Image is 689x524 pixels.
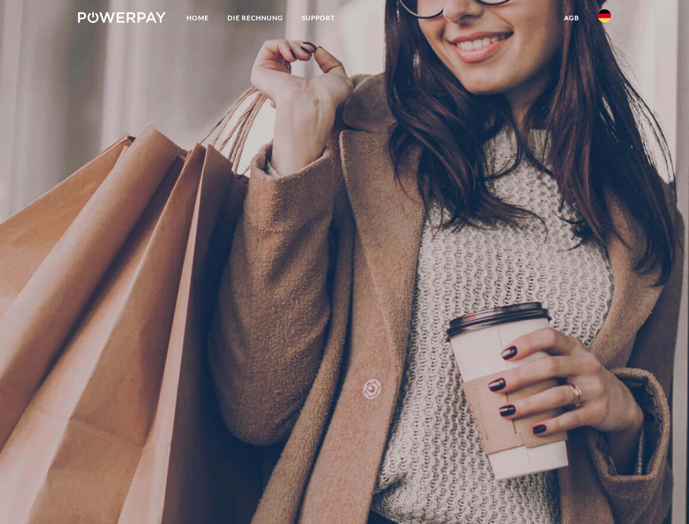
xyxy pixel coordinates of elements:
[177,8,218,28] a: Home
[555,8,589,28] a: agb
[218,8,292,28] a: DIE RECHNUNG
[78,12,166,23] img: logo-powerpay-white.svg
[598,9,611,22] img: de
[292,8,344,28] a: SUPPORT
